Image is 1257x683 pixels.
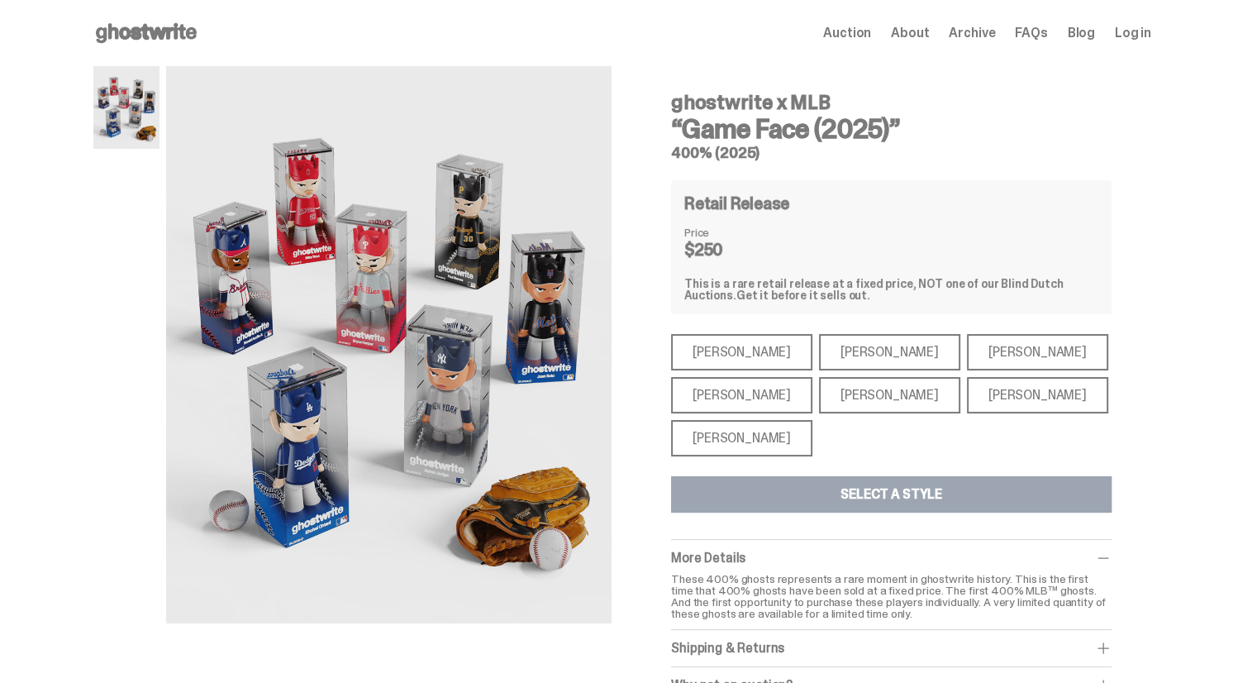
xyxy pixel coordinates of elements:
h5: 400% (2025) [671,146,1112,160]
div: [PERSON_NAME] [819,377,960,413]
div: Shipping & Returns [671,640,1112,657]
button: Select a Style [671,476,1112,513]
h4: Retail Release [684,195,789,212]
div: [PERSON_NAME] [671,420,812,456]
a: FAQs [1015,26,1047,40]
dd: $250 [684,241,767,258]
p: These 400% ghosts represents a rare moment in ghostwrite history. This is the first time that 400... [671,573,1112,619]
h3: “Game Face (2025)” [671,116,1112,142]
img: MLB%20400%25%20Primary%20Image.png [93,66,160,149]
div: [PERSON_NAME] [819,334,960,370]
div: [PERSON_NAME] [967,377,1108,413]
span: More Details [671,549,745,566]
a: Blog [1068,26,1095,40]
div: Select a Style [840,488,942,501]
span: Get it before it sells out. [736,288,870,303]
h4: ghostwrite x MLB [671,93,1112,112]
div: This is a rare retail release at a fixed price, NOT one of our Blind Dutch Auctions. [684,278,1098,301]
a: About [891,26,929,40]
img: MLB%20400%25%20Primary%20Image.png [166,66,612,623]
div: [PERSON_NAME] [671,377,812,413]
a: Archive [949,26,995,40]
a: Log in [1115,26,1151,40]
div: [PERSON_NAME] [671,334,812,370]
dt: Price [684,227,767,238]
a: Auction [823,26,871,40]
div: [PERSON_NAME] [967,334,1108,370]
